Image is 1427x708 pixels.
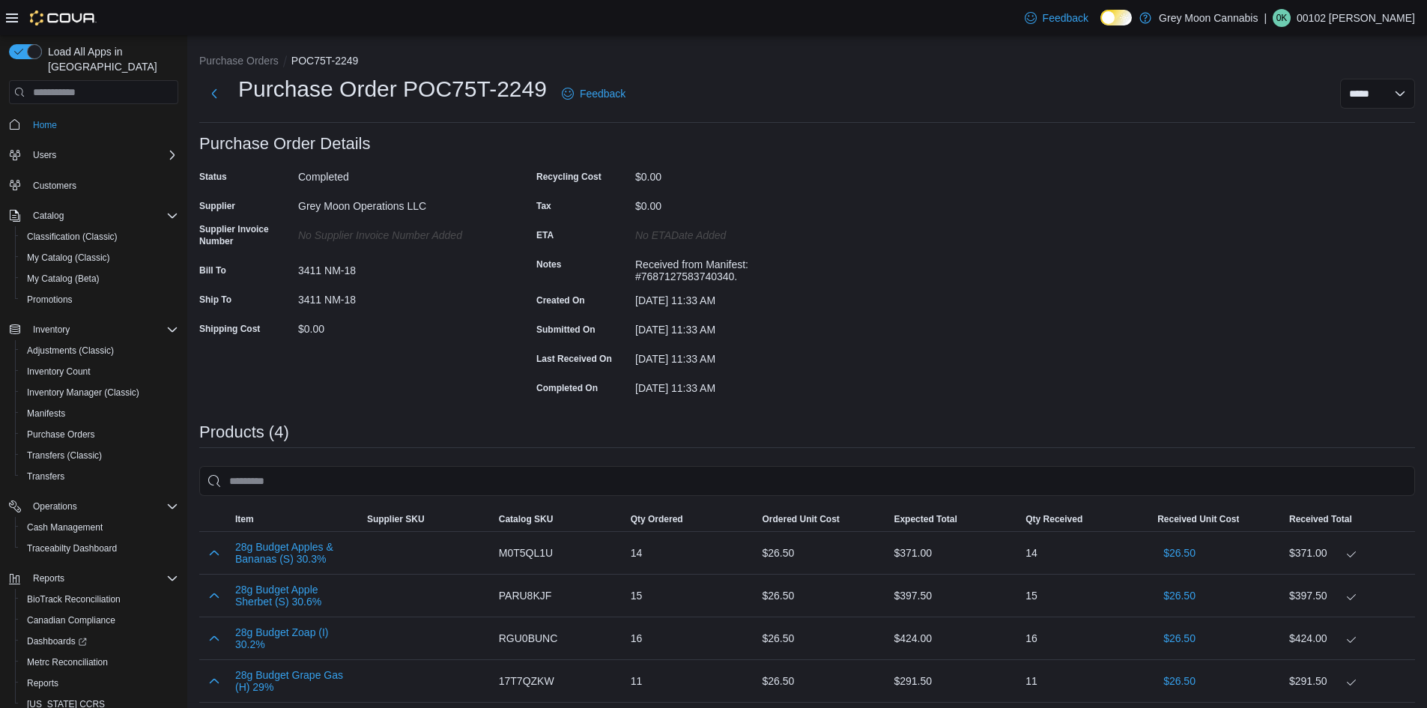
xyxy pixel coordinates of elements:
div: $26.50 [757,623,888,653]
div: 00102 Kristian Serna [1273,9,1291,27]
div: 15 [625,581,757,611]
div: Grey Moon Operations LLC [298,194,499,212]
button: Transfers (Classic) [15,445,184,466]
button: 28g Budget Apple Sherbet (S) 30.6% [235,584,355,608]
span: Traceabilty Dashboard [21,539,178,557]
button: My Catalog (Classic) [15,247,184,268]
div: $0.00 [298,317,499,335]
span: My Catalog (Classic) [27,252,110,264]
button: Reports [3,568,184,589]
label: ETA [536,229,554,241]
span: Transfers (Classic) [27,450,102,462]
span: Qty Ordered [631,513,683,525]
span: Catalog SKU [499,513,554,525]
button: Manifests [15,403,184,424]
button: POC75T-2249 [291,55,359,67]
span: Inventory Count [21,363,178,381]
h3: Purchase Order Details [199,135,371,153]
a: Feedback [556,79,631,109]
span: Cash Management [27,521,103,533]
div: 3411 NM-18 [298,258,499,276]
div: $26.50 [757,666,888,696]
span: Metrc Reconciliation [27,656,108,668]
a: Traceabilty Dashboard [21,539,123,557]
label: Supplier [199,200,235,212]
span: Inventory Manager (Classic) [27,387,139,399]
a: Customers [27,177,82,195]
a: Transfers (Classic) [21,447,108,465]
a: Inventory Manager (Classic) [21,384,145,402]
span: Canadian Compliance [27,614,115,626]
button: Adjustments (Classic) [15,340,184,361]
span: Dashboards [21,632,178,650]
span: Manifests [27,408,65,420]
span: Promotions [21,291,178,309]
span: BioTrack Reconciliation [21,590,178,608]
span: Classification (Classic) [27,231,118,243]
span: My Catalog (Beta) [27,273,100,285]
div: $397.50 [1289,587,1409,605]
button: Users [27,146,62,164]
button: $26.50 [1157,666,1202,696]
h3: Products (4) [199,423,289,441]
span: Customers [27,176,178,195]
div: $397.50 [888,581,1019,611]
span: Transfers (Classic) [21,447,178,465]
span: Inventory [33,324,70,336]
span: Users [27,146,178,164]
button: Expected Total [888,507,1019,531]
button: Catalog [27,207,70,225]
button: Inventory [3,319,184,340]
span: Adjustments (Classic) [21,342,178,360]
span: Reports [33,572,64,584]
label: Shipping Cost [199,323,260,335]
a: Canadian Compliance [21,611,121,629]
label: Status [199,171,227,183]
button: Catalog SKU [493,507,625,531]
h1: Purchase Order POC75T-2249 [238,74,547,104]
span: $26.50 [1163,631,1196,646]
span: PARU8KJF [499,587,552,605]
div: [DATE] 11:33 AM [635,347,836,365]
div: $371.00 [1289,544,1409,562]
button: $26.50 [1157,581,1202,611]
div: $371.00 [888,538,1019,568]
button: Received Unit Cost [1151,507,1283,531]
button: Users [3,145,184,166]
span: Received Total [1289,513,1352,525]
button: Traceabilty Dashboard [15,538,184,559]
div: $291.50 [888,666,1019,696]
span: Users [33,149,56,161]
div: $291.50 [1289,672,1409,690]
span: Ordered Unit Cost [763,513,840,525]
label: Supplier Invoice Number [199,223,292,247]
span: BioTrack Reconciliation [27,593,121,605]
button: Purchase Orders [199,55,279,67]
a: Inventory Count [21,363,97,381]
button: 28g Budget Zoap (I) 30.2% [235,626,355,650]
button: $26.50 [1157,623,1202,653]
nav: An example of EuiBreadcrumbs [199,53,1415,71]
button: 28g Budget Grape Gas (H) 29% [235,669,355,693]
div: 16 [1019,623,1151,653]
button: My Catalog (Beta) [15,268,184,289]
span: Metrc Reconciliation [21,653,178,671]
button: Qty Ordered [625,507,757,531]
button: Classification (Classic) [15,226,184,247]
a: Adjustments (Classic) [21,342,120,360]
span: Qty Received [1025,513,1082,525]
div: Completed [298,165,499,183]
a: Classification (Classic) [21,228,124,246]
div: No Supplier Invoice Number added [298,223,499,241]
div: 11 [1019,666,1151,696]
span: Operations [27,497,178,515]
span: 0K [1276,9,1288,27]
div: 14 [625,538,757,568]
span: Inventory Count [27,366,91,378]
div: 16 [625,623,757,653]
a: My Catalog (Classic) [21,249,116,267]
span: $26.50 [1163,674,1196,689]
p: | [1264,9,1267,27]
button: Qty Received [1019,507,1151,531]
span: RGU0BUNC [499,629,558,647]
